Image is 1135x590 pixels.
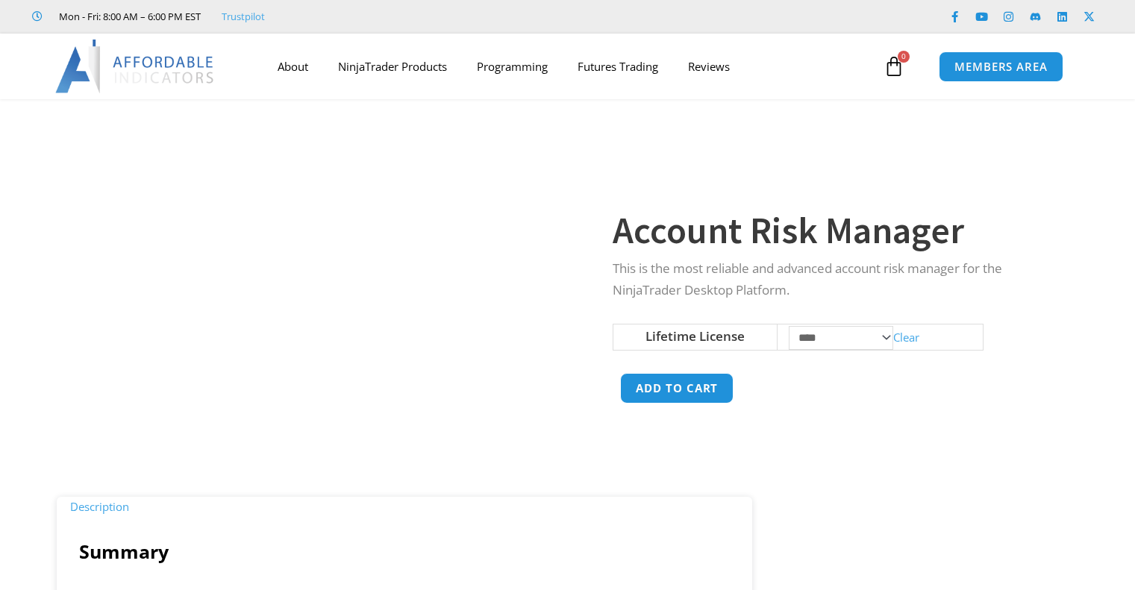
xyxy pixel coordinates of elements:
[55,40,216,93] img: LogoAI | Affordable Indicators – NinjaTrader
[954,61,1048,72] span: MEMBERS AREA
[645,327,745,345] label: Lifetime License
[563,49,673,84] a: Futures Trading
[263,49,880,84] nav: Menu
[57,490,143,523] a: Description
[613,258,1048,301] p: This is the most reliable and advanced account risk manager for the NinjaTrader Desktop Platform.
[673,49,745,84] a: Reviews
[620,373,734,404] button: Add to cart
[222,7,265,25] a: Trustpilot
[55,7,201,25] span: Mon - Fri: 8:00 AM – 6:00 PM EST
[861,45,927,88] a: 0
[462,49,563,84] a: Programming
[323,49,462,84] a: NinjaTrader Products
[939,51,1063,82] a: MEMBERS AREA
[898,51,910,63] span: 0
[79,540,731,562] h4: Summary
[613,204,1048,257] h1: Account Risk Manager
[263,49,323,84] a: About
[893,329,919,344] a: Clear options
